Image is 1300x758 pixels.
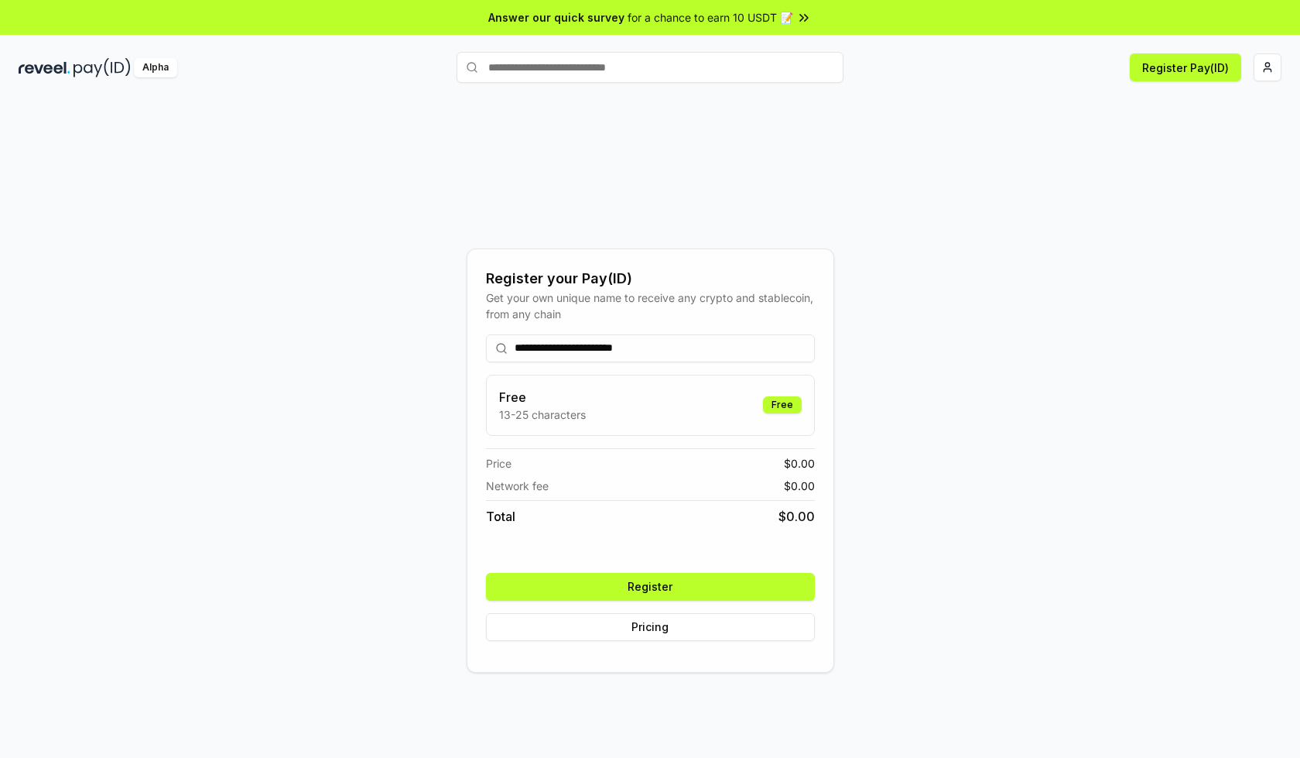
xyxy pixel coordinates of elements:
span: for a chance to earn 10 USDT 📝 [628,9,793,26]
div: Alpha [134,58,177,77]
div: Free [763,396,802,413]
img: reveel_dark [19,58,70,77]
span: $ 0.00 [778,507,815,526]
span: $ 0.00 [784,455,815,472]
div: Get your own unique name to receive any crypto and stablecoin, from any chain [486,290,815,322]
span: Network fee [486,478,549,494]
img: pay_id [74,58,131,77]
span: $ 0.00 [784,478,815,494]
span: Total [486,507,515,526]
p: 13-25 characters [499,406,586,423]
button: Register [486,573,815,601]
button: Register Pay(ID) [1130,53,1241,81]
h3: Free [499,388,586,406]
span: Answer our quick survey [488,9,624,26]
button: Pricing [486,613,815,641]
span: Price [486,455,511,472]
div: Register your Pay(ID) [486,268,815,290]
